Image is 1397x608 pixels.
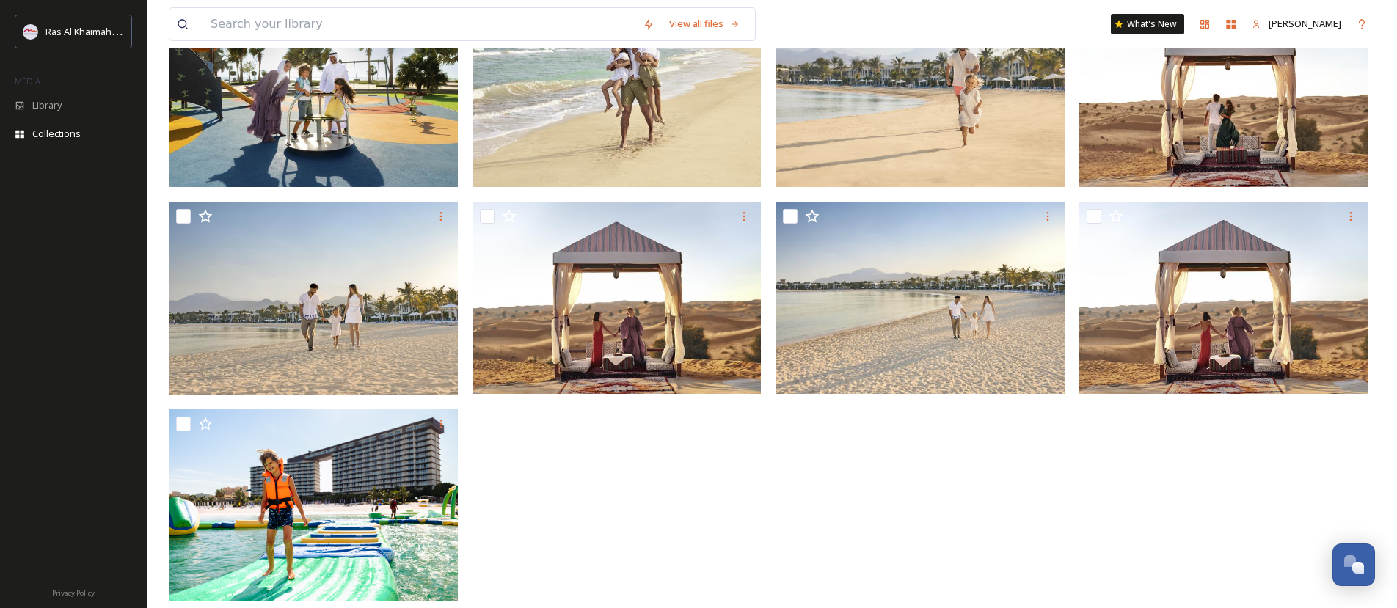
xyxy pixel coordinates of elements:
[1332,543,1375,586] button: Open Chat
[32,127,81,141] span: Collections
[23,24,38,39] img: Logo_RAKTDA_RGB-01.png
[32,98,62,112] span: Library
[169,202,458,395] img: 2T3A3412.tif
[169,409,458,602] img: 2T3A9621.png
[15,76,40,87] span: MEDIA
[1244,10,1349,38] a: [PERSON_NAME]
[776,202,1065,395] img: 2T3A3477.tif
[203,8,635,40] input: Search your library
[45,24,253,38] span: Ras Al Khaimah Tourism Development Authority
[1269,17,1341,30] span: [PERSON_NAME]
[52,583,95,601] a: Privacy Policy
[1111,14,1184,34] a: What's New
[662,10,748,38] a: View all files
[52,588,95,598] span: Privacy Policy
[1079,202,1368,395] img: 2T3A7771-Edit.tif
[473,202,762,395] img: 2T3A7764-Edit.tif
